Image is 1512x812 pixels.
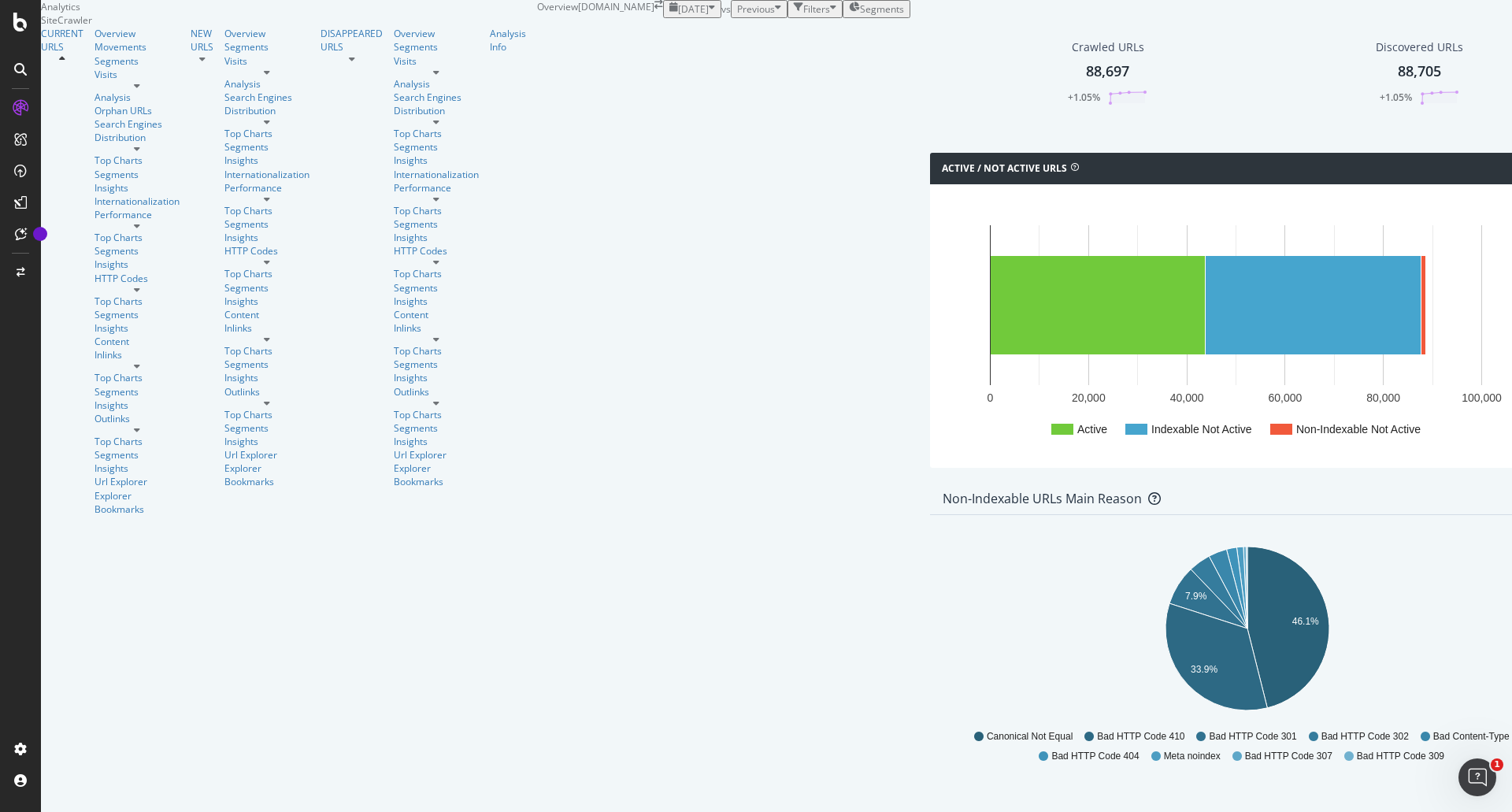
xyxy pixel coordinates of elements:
div: Top Charts [224,344,309,358]
a: Segments [94,448,180,462]
a: Top Charts [394,267,479,280]
a: Segments [94,244,180,258]
div: Internationalization [224,168,309,181]
div: Top Charts [94,371,180,384]
a: Insights [394,231,479,244]
a: Analysis [94,91,180,104]
div: Explorer Bookmarks [394,462,479,488]
text: 100,000 [1462,391,1502,404]
a: Analysis [224,77,309,91]
a: Search Engines [94,117,162,131]
a: Movements [94,40,180,54]
div: Segments [224,217,309,231]
text: 40,000 [1170,391,1204,404]
text: Active [1077,423,1107,436]
div: Segments [94,385,180,399]
div: Insights [394,154,479,167]
span: Previous [737,2,775,16]
text: Non-Indexable Not Active [1296,423,1421,436]
a: Performance [224,181,309,195]
a: Segments [394,281,479,295]
a: HTTP Codes [94,272,180,285]
div: CURRENT URLS [41,27,83,54]
div: Tooltip anchor [33,227,47,241]
a: Url Explorer [394,448,479,462]
a: Outlinks [94,412,180,425]
a: Outlinks [224,385,309,399]
div: Insights [94,181,180,195]
a: Top Charts [94,231,180,244]
a: Distribution [94,131,180,144]
div: Top Charts [224,204,309,217]
a: Visits [394,54,479,68]
a: Insights [394,371,479,384]
a: Segments [94,54,180,68]
a: Top Charts [94,295,180,308]
div: NEW URLS [191,27,213,54]
div: Top Charts [94,435,180,448]
a: Overview [394,27,479,40]
a: Segments [394,421,479,435]
a: Orphan URLs [94,104,180,117]
a: Insights [94,258,180,271]
span: Meta noindex [1164,750,1221,763]
a: Insights [394,435,479,448]
span: Bad HTTP Code 410 [1097,730,1184,743]
div: Non-Indexable URLs Main Reason [943,491,1142,506]
a: Segments [394,217,479,231]
a: Insights [224,231,309,244]
a: Insights [224,371,309,384]
div: Top Charts [94,154,180,167]
div: Discovered URLs [1376,39,1463,55]
a: Analysis [394,77,479,91]
a: Insights [224,154,309,167]
div: Segments [224,358,309,371]
div: Content [224,308,309,321]
a: Segments [394,40,479,54]
a: Segments [224,421,309,435]
div: Content [394,308,479,321]
div: Segments [94,168,180,181]
a: Insights [394,295,479,308]
div: Segments [94,308,180,321]
a: HTTP Codes [224,244,309,258]
a: Performance [394,181,479,195]
a: Top Charts [394,344,479,358]
div: Distribution [394,104,479,117]
h4: Active / Not Active URLs [942,161,1067,176]
iframe: Intercom live chat [1458,758,1496,796]
a: Content [94,335,180,348]
div: SiteCrawler [41,13,537,27]
a: Performance [94,208,180,221]
a: Explorer Bookmarks [94,489,180,516]
div: Insights [94,321,180,335]
span: 1 [1491,758,1503,771]
a: Segments [224,140,309,154]
text: 33.9% [1191,663,1217,674]
div: HTTP Codes [394,244,479,258]
div: +1.05% [1068,91,1100,104]
div: Inlinks [394,321,479,335]
a: Segments [224,40,309,54]
div: Distribution [224,104,309,117]
div: Internationalization [394,168,479,181]
a: Search Engines [224,91,292,104]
